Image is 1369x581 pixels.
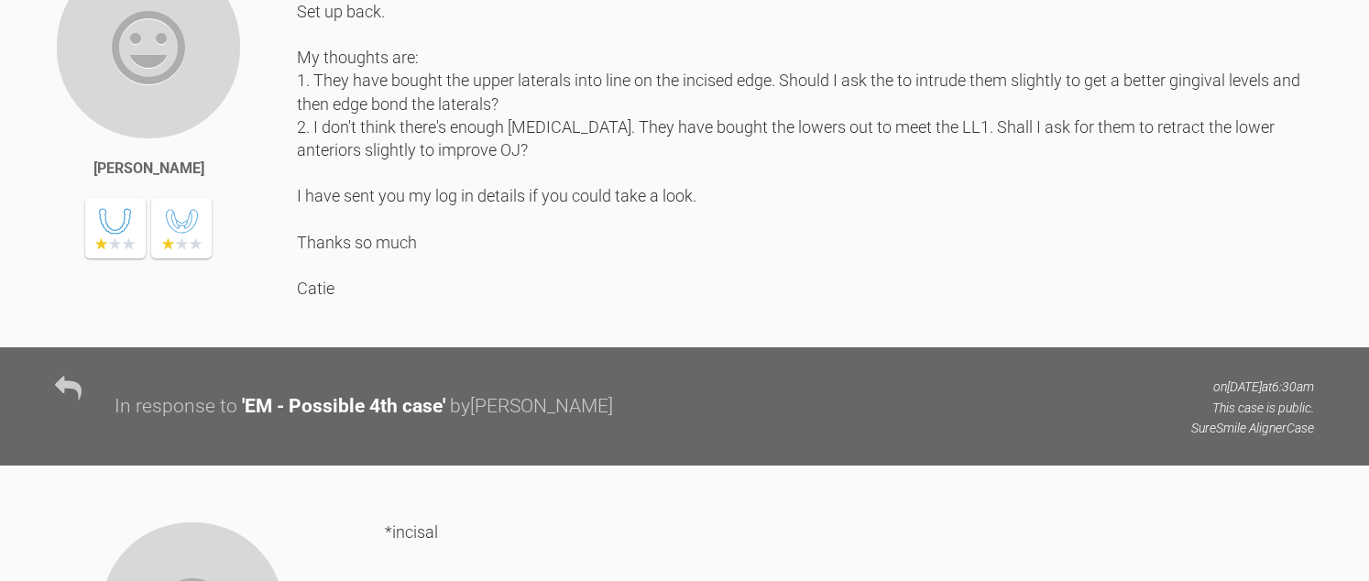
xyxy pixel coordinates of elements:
div: [PERSON_NAME] [93,157,204,181]
div: by [PERSON_NAME] [450,391,613,422]
p: on [DATE] at 6:30am [1191,377,1314,397]
p: SureSmile Aligner Case [1191,418,1314,438]
div: ' EM - Possible 4th case ' [242,391,445,422]
div: In response to [115,391,237,422]
p: This case is public. [1191,398,1314,418]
